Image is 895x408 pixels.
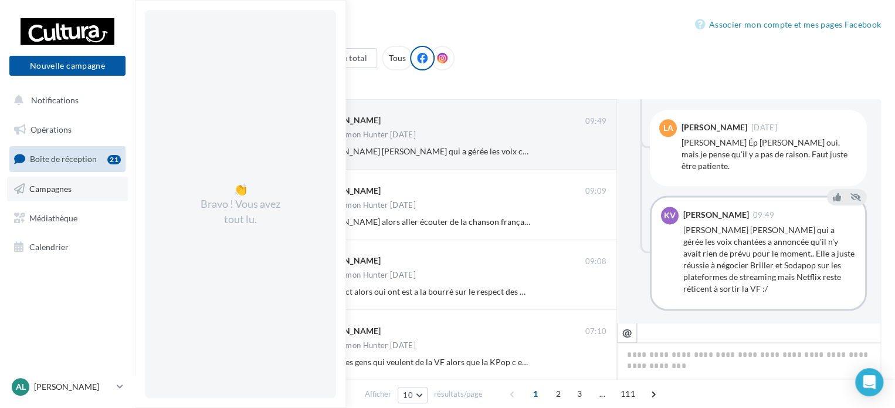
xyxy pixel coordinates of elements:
[434,389,483,400] span: résultats/page
[315,185,381,197] div: [PERSON_NAME]
[593,385,612,403] span: ...
[398,387,428,403] button: 10
[16,381,26,393] span: Al
[7,146,128,171] a: Boîte de réception21
[315,325,381,337] div: [PERSON_NAME]
[585,257,606,267] span: 09:08
[149,79,881,90] div: 1106 Commentaires
[29,184,72,194] span: Campagnes
[695,18,881,32] a: Associer mon compte et mes pages Facebook
[9,56,126,76] button: Nouvelle campagne
[315,114,381,126] div: [PERSON_NAME]
[683,211,749,219] div: [PERSON_NAME]
[315,255,381,267] div: [PERSON_NAME]
[326,48,377,68] button: Au total
[7,88,123,113] button: Notifications
[664,210,676,221] span: Kv
[663,122,673,134] span: LA
[682,137,857,172] div: [PERSON_NAME] Ép [PERSON_NAME] oui, mais je pense qu’il y a pas de raison. Faut juste être patiente.
[30,124,72,134] span: Opérations
[526,385,545,403] span: 1
[585,326,606,337] span: 07:10
[315,217,598,227] span: [PERSON_NAME] alors aller écouter de la chanson française et non de la kpop
[549,385,568,403] span: 2
[622,327,632,338] i: @
[31,95,79,105] span: Notifications
[107,155,121,164] div: 21
[683,224,856,295] div: [PERSON_NAME] [PERSON_NAME] qui a gérée les voix chantées a annoncée qu'il n'y avait rien de prév...
[29,213,77,222] span: Médiathèque
[403,390,413,400] span: 10
[7,206,128,231] a: Médiathèque
[7,235,128,259] a: Calendrier
[29,242,69,252] span: Calendrier
[315,271,416,279] div: Kpop Demon Hunter [DATE]
[34,381,112,393] p: [PERSON_NAME]
[7,177,128,201] a: Campagnes
[315,131,416,139] div: Kpop Demon Hunter [DATE]
[585,186,606,197] span: 09:09
[617,323,637,343] button: @
[751,124,777,131] span: [DATE]
[631,320,772,334] button: Afficher 5 réponses supplémentaires
[365,389,391,400] span: Afficher
[585,116,606,127] span: 09:49
[9,376,126,398] a: Al [PERSON_NAME]
[30,154,97,164] span: Boîte de réception
[682,123,747,131] div: [PERSON_NAME]
[382,46,413,70] div: Tous
[315,342,416,349] div: Kpop Demon Hunter [DATE]
[855,368,883,396] div: Open Intercom Messenger
[315,357,569,367] span: J adore les gens qui veulent de la VF alors que la KPop c est coréen. 🤦
[753,211,775,219] span: 09:49
[149,19,881,36] div: Commentaires
[315,201,416,209] div: Kpop Demon Hunter [DATE]
[616,385,640,403] span: 111
[7,117,128,142] a: Opérations
[570,385,589,403] span: 3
